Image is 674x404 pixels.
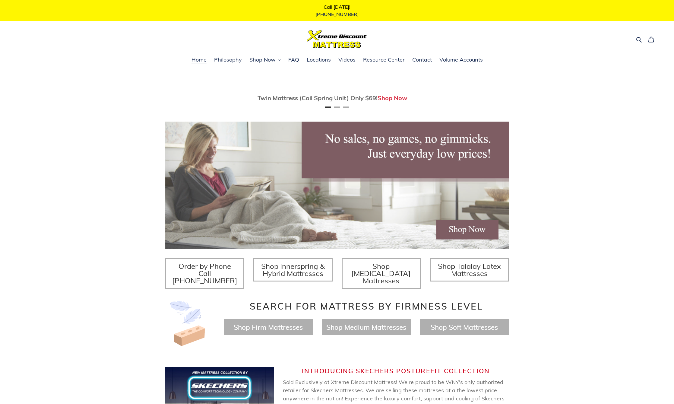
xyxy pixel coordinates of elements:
[412,56,432,63] span: Contact
[165,301,210,346] img: Image-of-brick- and-feather-representing-firm-and-soft-feel
[191,56,207,63] span: Home
[165,258,245,289] a: Call via 8x8
[409,56,435,65] a: Contact
[378,94,407,102] a: Shop Now
[342,258,421,289] a: Shop [MEDICAL_DATA] Mattresses
[261,262,325,278] span: Shop Innerspring & Hybrid Mattresses
[285,56,302,65] a: FAQ
[172,262,237,285] span: Order by Phone Call [PHONE_NUMBER]
[304,56,334,65] a: Locations
[253,258,333,282] a: Shop Innerspring & Hybrid Mattresses
[351,262,411,285] span: Shop [MEDICAL_DATA] Mattresses
[436,56,486,65] a: Volume Accounts
[335,56,359,65] a: Videos
[214,56,242,63] span: Philosophy
[326,323,406,332] a: Shop Medium Mattresses
[288,56,299,63] span: FAQ
[431,323,498,332] a: Shop Soft Mattresses
[211,56,245,65] a: Philosophy
[188,56,210,65] a: Home
[234,323,303,332] a: Shop Firm Mattresses
[258,94,378,102] span: Twin Mattress (Coil Spring Unit) Only $69!
[334,107,340,108] button: Page 2
[249,56,276,63] span: Shop Now
[307,30,367,48] img: Xtreme Discount Mattress
[438,262,501,278] span: Shop Talalay Latex Mattresses
[439,56,483,63] span: Volume Accounts
[338,56,356,63] span: Videos
[165,122,509,249] img: herobannermay2022-1652879215306_1200x.jpg
[302,367,490,375] span: Introducing Skechers Posturefit Collection
[325,107,331,108] button: Page 1
[343,107,349,108] button: Page 3
[360,56,408,65] a: Resource Center
[246,56,284,65] button: Shop Now
[307,56,331,63] span: Locations
[315,11,359,17] a: Call via 8x8
[363,56,405,63] span: Resource Center
[430,258,509,282] a: Shop Talalay Latex Mattresses
[250,301,483,312] span: Search for Mattress by Firmness Level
